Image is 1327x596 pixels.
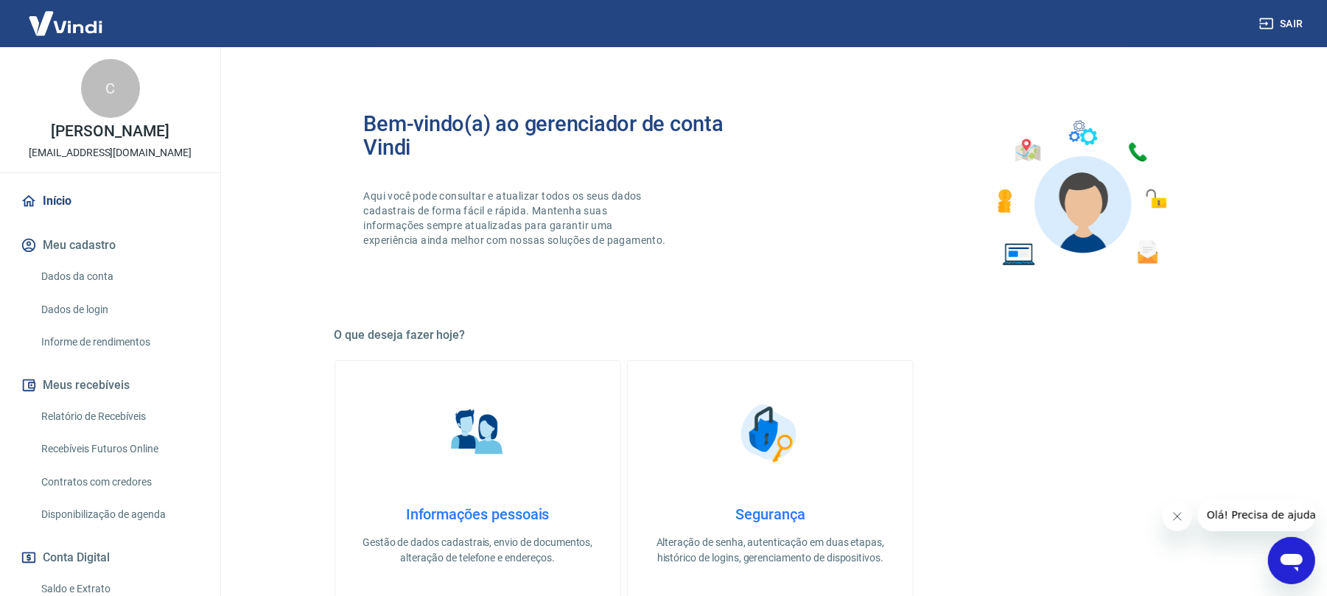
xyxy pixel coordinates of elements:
img: Segurança [733,396,807,470]
h2: Bem-vindo(a) ao gerenciador de conta Vindi [364,112,771,159]
a: Dados da conta [35,262,203,292]
p: Aqui você pode consultar e atualizar todos os seus dados cadastrais de forma fácil e rápida. Mant... [364,189,669,248]
a: Informe de rendimentos [35,327,203,357]
a: Contratos com credores [35,467,203,497]
a: Relatório de Recebíveis [35,402,203,432]
span: Olá! Precisa de ajuda? [9,10,124,22]
a: Recebíveis Futuros Online [35,434,203,464]
a: Início [18,185,203,217]
a: Disponibilização de agenda [35,499,203,530]
button: Meu cadastro [18,229,203,262]
div: C [81,59,140,118]
img: Informações pessoais [441,396,514,470]
h5: O que deseja fazer hoje? [335,328,1207,343]
h4: Segurança [651,505,889,523]
button: Meus recebíveis [18,369,203,402]
img: Vindi [18,1,113,46]
button: Conta Digital [18,541,203,574]
h4: Informações pessoais [359,505,597,523]
p: Alteração de senha, autenticação em duas etapas, histórico de logins, gerenciamento de dispositivos. [651,535,889,566]
p: Gestão de dados cadastrais, envio de documentos, alteração de telefone e endereços. [359,535,597,566]
p: [EMAIL_ADDRESS][DOMAIN_NAME] [29,145,192,161]
a: Dados de login [35,295,203,325]
p: [PERSON_NAME] [51,124,169,139]
iframe: Mensagem da empresa [1198,499,1315,531]
iframe: Botão para abrir a janela de mensagens [1268,537,1315,584]
iframe: Fechar mensagem [1163,502,1192,531]
button: Sair [1256,10,1309,38]
img: Imagem de um avatar masculino com diversos icones exemplificando as funcionalidades do gerenciado... [984,112,1177,275]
